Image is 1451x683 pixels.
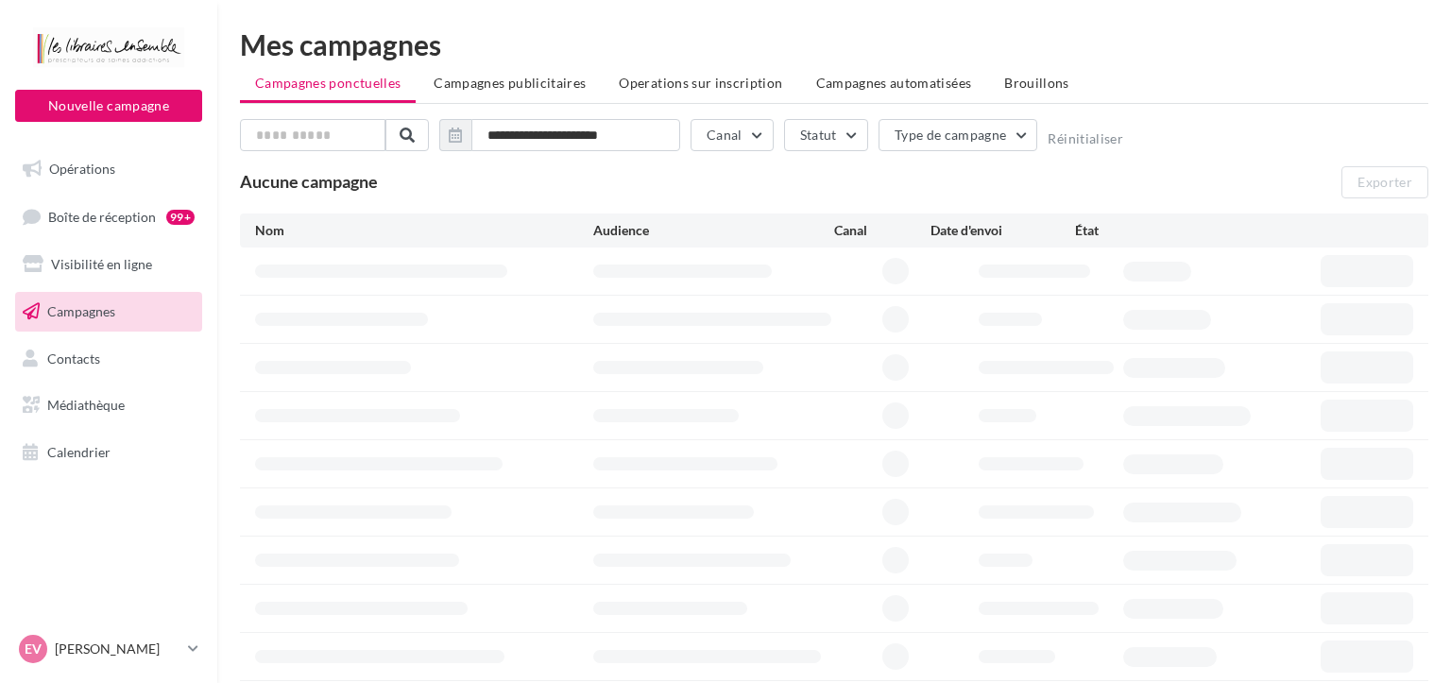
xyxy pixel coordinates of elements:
a: Calendrier [11,433,206,472]
p: [PERSON_NAME] [55,640,180,658]
span: EV [25,640,42,658]
a: Campagnes [11,292,206,332]
div: 99+ [166,210,195,225]
span: Contacts [47,350,100,366]
span: Visibilité en ligne [51,256,152,272]
span: Operations sur inscription [619,75,782,91]
a: Opérations [11,149,206,189]
span: Aucune campagne [240,171,378,192]
span: Campagnes publicitaires [434,75,586,91]
button: Exporter [1341,166,1428,198]
a: EV [PERSON_NAME] [15,631,202,667]
button: Type de campagne [879,119,1038,151]
button: Nouvelle campagne [15,90,202,122]
div: Audience [593,221,834,240]
button: Réinitialiser [1048,131,1123,146]
div: Canal [834,221,930,240]
div: Date d'envoi [930,221,1075,240]
span: Campagnes automatisées [816,75,972,91]
div: Mes campagnes [240,30,1428,59]
span: Médiathèque [47,397,125,413]
span: Opérations [49,161,115,177]
a: Médiathèque [11,385,206,425]
button: Canal [691,119,774,151]
div: Nom [255,221,593,240]
a: Visibilité en ligne [11,245,206,284]
a: Contacts [11,339,206,379]
div: État [1075,221,1220,240]
span: Boîte de réception [48,208,156,224]
span: Campagnes [47,303,115,319]
span: Brouillons [1004,75,1069,91]
span: Calendrier [47,444,111,460]
a: Boîte de réception99+ [11,196,206,237]
button: Statut [784,119,868,151]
